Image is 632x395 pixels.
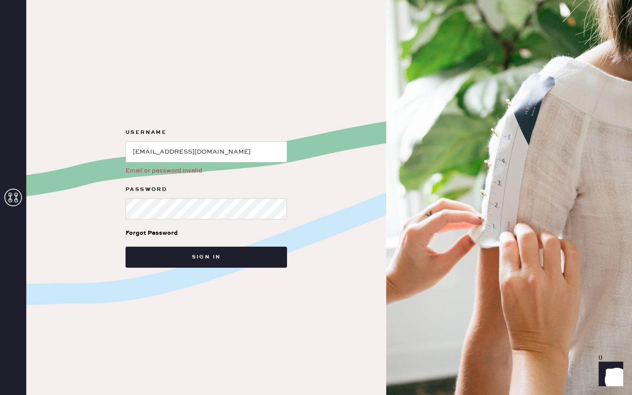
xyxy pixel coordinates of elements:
[590,355,628,393] iframe: Front Chat
[126,228,178,238] div: Forgot Password
[126,141,287,162] input: e.g. john@doe.com
[126,247,287,268] button: Sign in
[126,127,287,138] label: Username
[126,166,287,176] div: Email or password invalid.
[126,184,287,195] label: Password
[126,219,178,247] a: Forgot Password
